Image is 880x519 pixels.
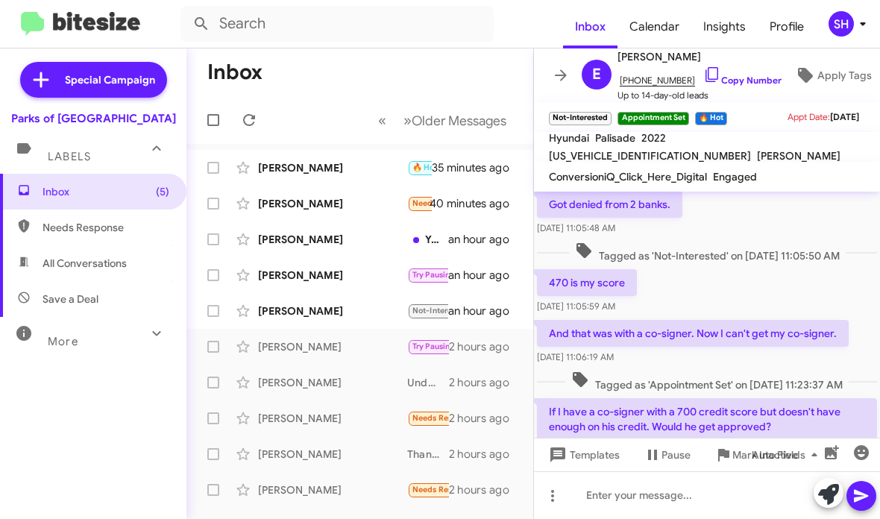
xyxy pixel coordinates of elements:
span: Appt Date: [788,111,830,122]
span: E [592,63,601,86]
span: [US_VEHICLE_IDENTIFICATION_NUMBER] [549,149,751,163]
div: Ok. This would be on the intense blue Elantra N [407,266,448,283]
span: Tagged as 'Not-Interested' on [DATE] 11:05:50 AM [569,242,846,263]
p: If I have a co-signer with a 700 credit score but doesn't have enough on his credit. Would he get... [537,398,877,440]
span: Labels [48,150,91,163]
span: More [48,335,78,348]
p: 470 is my score [537,269,637,296]
button: Mark Inactive [703,441,810,468]
button: Next [395,105,515,136]
a: Special Campaign [20,62,167,98]
div: [PERSON_NAME] [258,411,407,426]
span: Engaged [713,170,757,183]
div: [PERSON_NAME] [258,160,407,175]
div: an hour ago [448,303,521,318]
div: [PERSON_NAME] [258,339,407,354]
div: [PERSON_NAME] [258,232,407,247]
span: « [378,111,386,130]
div: SH [829,11,854,37]
span: Templates [546,441,620,468]
span: Try Pausing [412,270,456,280]
div: [PERSON_NAME] [258,268,407,283]
span: Tagged as 'Appointment Set' on [DATE] 11:23:37 AM [565,371,849,392]
div: Sounds great! Feel free to reach out whenever you're ready. Let me know if you have any questions... [407,338,449,355]
span: Auto Fields [752,441,823,468]
span: [PERSON_NAME] [617,48,782,66]
div: Parks of [GEOGRAPHIC_DATA] [11,111,176,126]
div: 2 hours ago [449,447,521,462]
div: [PERSON_NAME] [258,447,407,462]
div: an hour ago [448,268,521,283]
div: Could I come by [DATE] possibly. [407,302,448,319]
div: 35 minutes ago [432,160,521,175]
span: Not-Interested [412,306,470,315]
span: 🔥 Hot [412,163,438,172]
span: Up to 14-day-old leads [617,88,782,103]
div: 2 hours ago [449,339,521,354]
div: [PERSON_NAME] [258,303,407,318]
span: (5) [156,184,169,199]
span: Hyundai [549,131,589,145]
p: And that was with a co-signer. Now I can't get my co-signer. [537,320,849,347]
div: an hour ago [448,232,521,247]
input: Search [180,6,494,42]
div: [PERSON_NAME] [258,482,407,497]
span: Apply Tags [817,62,872,89]
small: 🔥 Hot [695,112,727,125]
div: 2 hours ago [449,375,521,390]
div: Yes I can have him to send that info over [DATE].. the car is paid for. He's not looking to trade... [407,232,448,247]
div: Understood if anything changes let us know. [407,375,449,390]
div: Thank you and have a great day! [407,447,449,462]
div: Hello, I was interested in the Aviator, but I wasn't given any information nor an opportunity for... [407,481,449,498]
span: 2022 [641,131,666,145]
span: Try Pausing [412,342,456,351]
small: Appointment Set [617,112,688,125]
button: Pause [632,441,703,468]
a: Insights [691,5,758,48]
span: Needs Response [412,413,476,423]
button: Previous [369,105,395,136]
div: 2 hours ago [449,411,521,426]
div: 2 hours ago [449,482,521,497]
a: Copy Number [703,75,782,86]
span: Palisade [595,131,635,145]
a: Inbox [563,5,617,48]
span: Needs Response [412,198,476,208]
div: Yes, only Expedition and I'd be a fly in so it had to have been a very specific vehicle. If it's ... [407,409,449,427]
span: Special Campaign [65,72,155,87]
a: Profile [758,5,816,48]
span: Pause [661,441,691,468]
div: [PERSON_NAME] [258,375,407,390]
span: [DATE] 11:05:48 AM [537,222,615,233]
span: Older Messages [412,113,506,129]
div: [PERSON_NAME] [258,196,407,211]
span: [DATE] [830,111,859,122]
small: Not-Interested [549,112,612,125]
button: Auto Fields [740,441,835,468]
span: ConversioniQ_Click_Here_Digital [549,170,707,183]
span: Save a Deal [43,292,98,306]
nav: Page navigation example [370,105,515,136]
div: Empty promises. Over promising, under delivering. Cant close the deal. Wasted my time on a hr and... [407,195,432,212]
span: [DATE] 11:06:19 AM [537,351,614,362]
h1: Inbox [207,60,263,84]
span: » [403,111,412,130]
button: Templates [534,441,632,468]
span: Needs Response [412,485,476,494]
span: Inbox [43,184,169,199]
a: Calendar [617,5,691,48]
span: [PERSON_NAME] [757,149,840,163]
p: Got denied from 2 banks. [537,191,682,218]
span: All Conversations [43,256,127,271]
span: [DATE] 11:05:59 AM [537,301,615,312]
button: SH [816,11,864,37]
div: I I have not received anything as of yet [407,159,432,176]
span: Needs Response [43,220,169,235]
div: 40 minutes ago [432,196,521,211]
